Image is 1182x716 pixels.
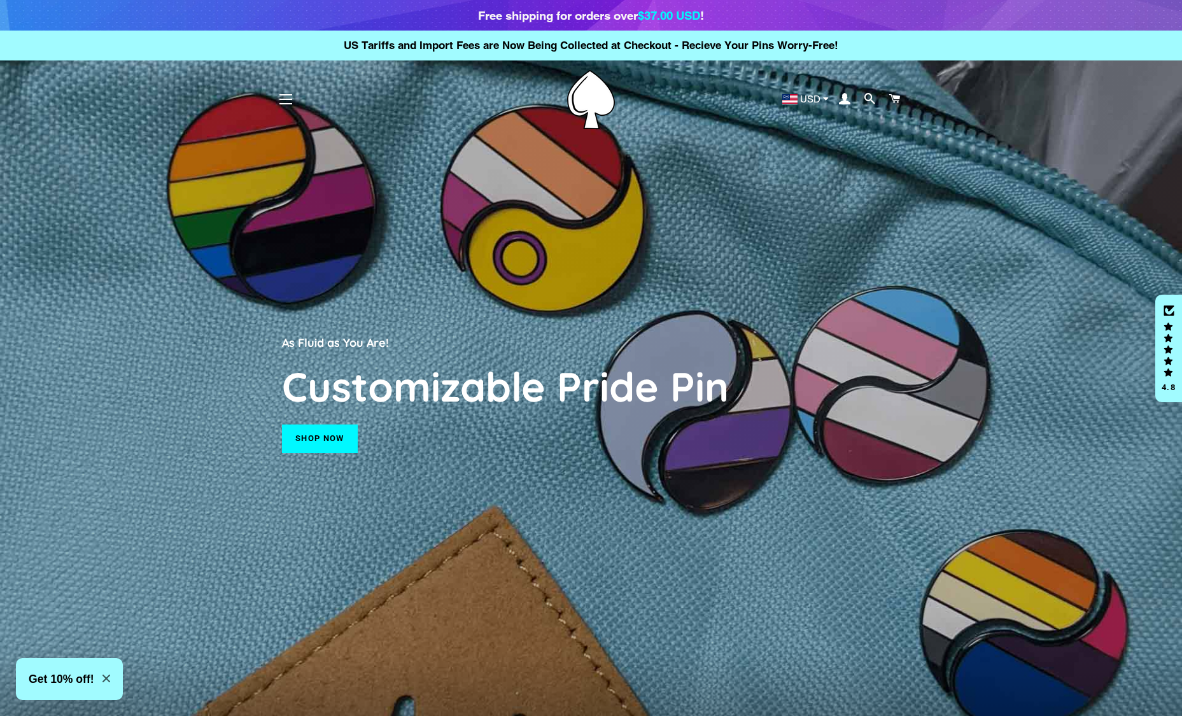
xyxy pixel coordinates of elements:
a: Shop now [282,425,357,453]
p: As Fluid as You Are! [282,333,900,351]
span: $37.00 USD [638,8,700,22]
div: Free shipping for orders over ! [478,6,704,24]
h2: Customizable Pride Pin [282,361,900,412]
div: 4.8 [1161,383,1176,391]
img: Pin-Ace [567,70,615,129]
span: USD [800,94,820,104]
div: Click to open Judge.me floating reviews tab [1155,295,1182,403]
